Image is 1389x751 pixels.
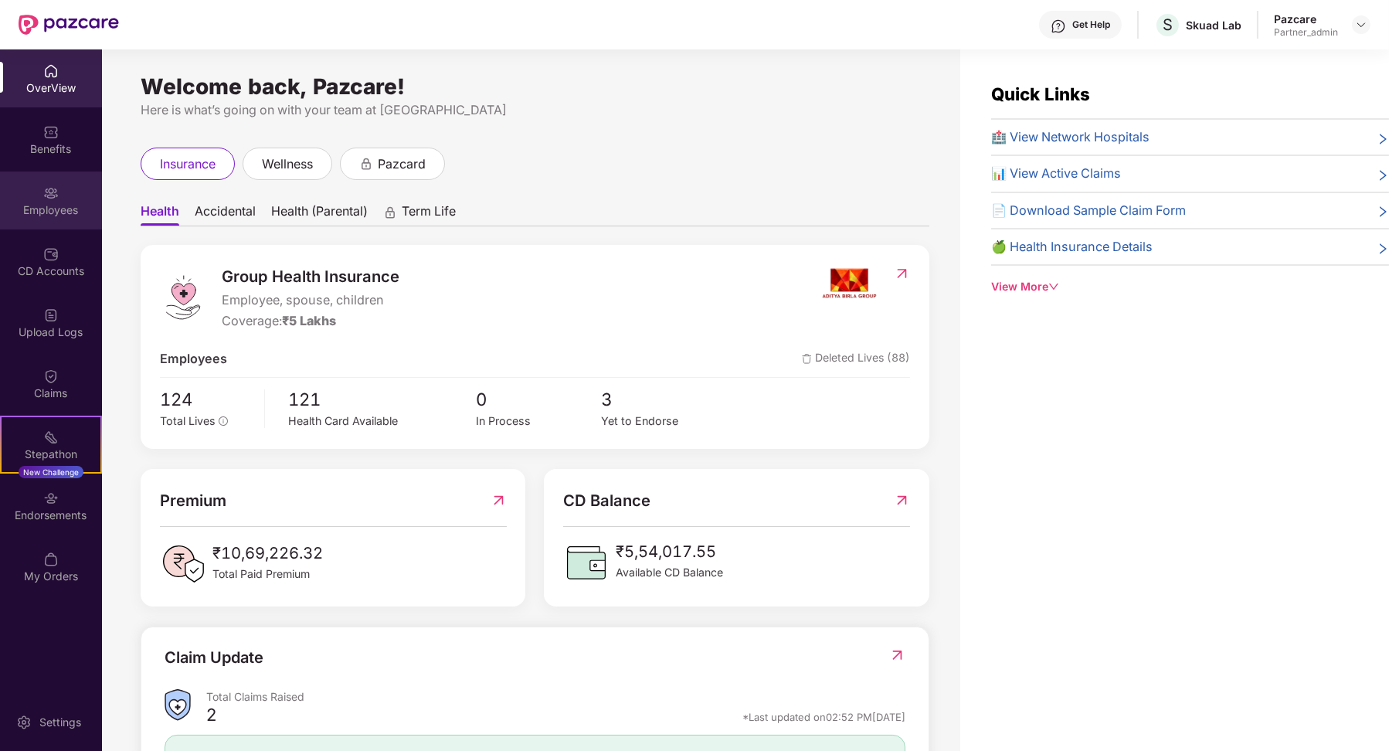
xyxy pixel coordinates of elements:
[160,414,216,427] span: Total Lives
[1163,15,1173,34] span: S
[402,203,456,226] span: Term Life
[1377,131,1389,147] span: right
[43,430,59,445] img: svg+xml;base64,PHN2ZyB4bWxucz0iaHR0cDovL3d3dy53My5vcmcvMjAwMC9zdmciIHdpZHRoPSIyMSIgaGVpZ2h0PSIyMC...
[889,647,905,663] img: RedirectIcon
[212,541,323,566] span: ₹10,69,226.32
[1186,18,1241,32] div: Skuad Lab
[802,354,812,364] img: deleteIcon
[160,155,216,174] span: insurance
[43,308,59,323] img: svg+xml;base64,PHN2ZyBpZD0iVXBsb2FkX0xvZ3MiIGRhdGEtbmFtZT0iVXBsb2FkIExvZ3MiIHhtbG5zPSJodHRwOi8vd3...
[894,266,910,281] img: RedirectIcon
[160,386,253,413] span: 124
[160,274,206,321] img: logo
[271,203,368,226] span: Health (Parental)
[222,264,399,289] span: Group Health Insurance
[476,413,601,430] div: In Process
[160,488,226,513] span: Premium
[601,386,726,413] span: 3
[991,83,1090,104] span: Quick Links
[1274,12,1338,26] div: Pazcare
[991,237,1153,257] span: 🍏 Health Insurance Details
[43,185,59,201] img: svg+xml;base64,PHN2ZyBpZD0iRW1wbG95ZWVzIiB4bWxucz0iaHR0cDovL3d3dy53My5vcmcvMjAwMC9zdmciIHdpZHRoPS...
[802,349,910,369] span: Deleted Lives (88)
[820,264,878,303] img: insurerIcon
[1051,19,1066,34] img: svg+xml;base64,PHN2ZyBpZD0iSGVscC0zMngzMiIgeG1sbnM9Imh0dHA6Ly93d3cudzMub3JnLzIwMDAvc3ZnIiB3aWR0aD...
[262,155,313,174] span: wellness
[222,291,399,310] span: Employee, spouse, children
[43,369,59,384] img: svg+xml;base64,PHN2ZyBpZD0iQ2xhaW0iIHhtbG5zPSJodHRwOi8vd3d3LnczLm9yZy8yMDAwL3N2ZyIgd2lkdGg9IjIwIi...
[1377,204,1389,220] span: right
[378,155,426,174] span: pazcard
[1274,26,1338,39] div: Partner_admin
[1048,281,1059,292] span: down
[160,349,227,369] span: Employees
[141,100,929,120] div: Here is what’s going on with your team at [GEOGRAPHIC_DATA]
[206,704,216,730] div: 2
[288,386,476,413] span: 121
[288,413,476,430] div: Health Card Available
[991,127,1150,147] span: 🏥 View Network Hospitals
[160,541,206,587] img: PaidPremiumIcon
[222,311,399,331] div: Coverage:
[742,710,905,724] div: *Last updated on 02:52 PM[DATE]
[563,539,610,586] img: CDBalanceIcon
[616,564,723,581] span: Available CD Balance
[43,63,59,79] img: svg+xml;base64,PHN2ZyBpZD0iSG9tZSIgeG1sbnM9Imh0dHA6Ly93d3cudzMub3JnLzIwMDAvc3ZnIiB3aWR0aD0iMjAiIG...
[43,124,59,140] img: svg+xml;base64,PHN2ZyBpZD0iQmVuZWZpdHMiIHhtbG5zPSJodHRwOi8vd3d3LnczLm9yZy8yMDAwL3N2ZyIgd2lkdGg9Ij...
[212,566,323,583] span: Total Paid Premium
[383,205,397,219] div: animation
[491,488,507,513] img: RedirectIcon
[195,203,256,226] span: Accidental
[206,689,905,704] div: Total Claims Raised
[563,488,650,513] span: CD Balance
[43,246,59,262] img: svg+xml;base64,PHN2ZyBpZD0iQ0RfQWNjb3VudHMiIGRhdGEtbmFtZT0iQ0QgQWNjb3VudHMiIHhtbG5zPSJodHRwOi8vd3...
[601,413,726,430] div: Yet to Endorse
[476,386,601,413] span: 0
[141,80,929,93] div: Welcome back, Pazcare!
[35,715,86,730] div: Settings
[165,646,263,670] div: Claim Update
[991,201,1186,220] span: 📄 Download Sample Claim Form
[1377,167,1389,183] span: right
[991,164,1121,183] span: 📊 View Active Claims
[991,278,1389,295] div: View More
[219,416,228,426] span: info-circle
[359,156,373,170] div: animation
[19,466,83,478] div: New Challenge
[19,15,119,35] img: New Pazcare Logo
[141,203,179,226] span: Health
[282,313,336,328] span: ₹5 Lakhs
[894,488,910,513] img: RedirectIcon
[16,715,32,730] img: svg+xml;base64,PHN2ZyBpZD0iU2V0dGluZy0yMHgyMCIgeG1sbnM9Imh0dHA6Ly93d3cudzMub3JnLzIwMDAvc3ZnIiB3aW...
[1377,240,1389,257] span: right
[43,491,59,506] img: svg+xml;base64,PHN2ZyBpZD0iRW5kb3JzZW1lbnRzIiB4bWxucz0iaHR0cDovL3d3dy53My5vcmcvMjAwMC9zdmciIHdpZH...
[43,552,59,567] img: svg+xml;base64,PHN2ZyBpZD0iTXlfT3JkZXJzIiBkYXRhLW5hbWU9Ik15IE9yZGVycyIgeG1sbnM9Imh0dHA6Ly93d3cudz...
[1072,19,1110,31] div: Get Help
[1355,19,1367,31] img: svg+xml;base64,PHN2ZyBpZD0iRHJvcGRvd24tMzJ4MzIiIHhtbG5zPSJodHRwOi8vd3d3LnczLm9yZy8yMDAwL3N2ZyIgd2...
[2,447,100,462] div: Stepathon
[616,539,723,564] span: ₹5,54,017.55
[165,689,191,721] img: ClaimsSummaryIcon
